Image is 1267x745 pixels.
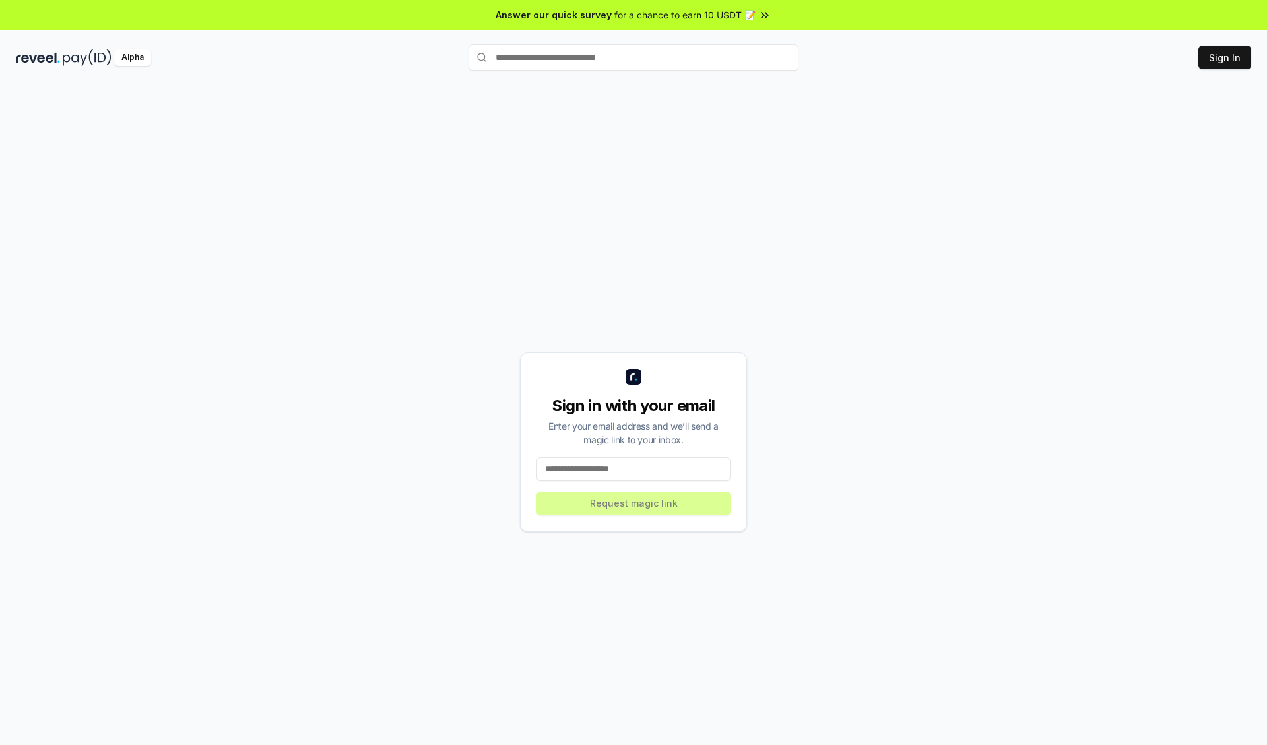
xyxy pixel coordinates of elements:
button: Sign In [1198,46,1251,69]
span: Answer our quick survey [496,8,612,22]
img: logo_small [626,369,641,385]
span: for a chance to earn 10 USDT 📝 [614,8,756,22]
div: Sign in with your email [536,395,731,416]
img: reveel_dark [16,49,60,66]
div: Enter your email address and we’ll send a magic link to your inbox. [536,419,731,447]
img: pay_id [63,49,112,66]
div: Alpha [114,49,151,66]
